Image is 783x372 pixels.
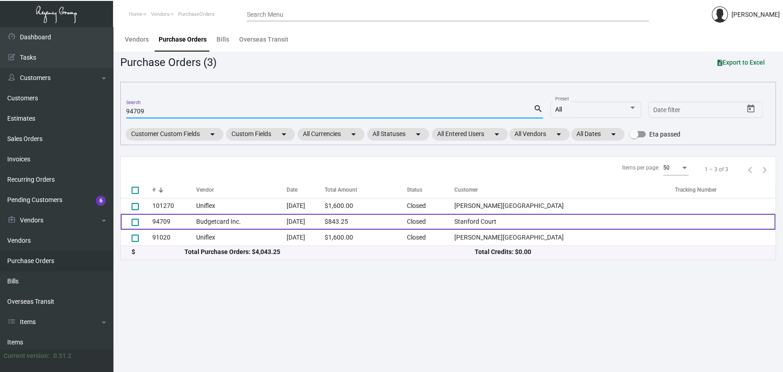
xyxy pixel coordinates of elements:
td: [DATE] [287,198,325,214]
td: 101270 [152,198,196,214]
input: End date [689,107,732,114]
td: Budgetcard Inc. [196,214,287,230]
img: admin@bootstrapmaster.com [712,6,728,23]
mat-icon: arrow_drop_down [491,129,502,140]
mat-chip: Custom Fields [226,128,295,141]
div: Current version: [4,351,50,361]
td: [DATE] [287,214,325,230]
mat-icon: arrow_drop_down [553,129,564,140]
mat-icon: arrow_drop_down [608,129,619,140]
mat-chip: All Entered Users [432,128,508,141]
div: 0.51.2 [53,351,71,361]
span: All [555,106,562,113]
div: Customer [454,186,478,194]
mat-chip: All Vendors [509,128,570,141]
button: Next page [757,162,772,177]
div: 1 – 3 of 3 [705,165,728,174]
mat-chip: All Statuses [367,128,429,141]
td: $843.25 [325,214,407,230]
button: Export to Excel [710,54,772,71]
mat-chip: All Dates [571,128,624,141]
mat-icon: arrow_drop_down [348,129,359,140]
div: Vendor [196,186,214,194]
td: Uniflex [196,198,287,214]
div: Bills [217,35,229,44]
div: Customer [454,186,675,194]
mat-chip: All Currencies [297,128,364,141]
mat-icon: arrow_drop_down [413,129,424,140]
div: Status [407,186,422,194]
td: Closed [407,214,454,230]
div: Total Purchase Orders: $4,043.25 [184,247,475,257]
div: # [152,186,196,194]
span: Home [129,11,142,17]
div: Vendor [196,186,287,194]
span: Vendors [151,11,170,17]
mat-icon: search [533,104,543,114]
span: PurchaseOrders [178,11,215,17]
input: Start date [653,107,681,114]
td: [PERSON_NAME][GEOGRAPHIC_DATA] [454,230,675,245]
div: Items per page: [622,164,660,172]
div: Date [287,186,325,194]
td: Uniflex [196,230,287,245]
td: 94709 [152,214,196,230]
td: 91020 [152,230,196,245]
button: Previous page [743,162,757,177]
mat-icon: arrow_drop_down [207,129,218,140]
div: Purchase Orders (3) [120,54,217,71]
td: Closed [407,230,454,245]
div: $ [132,247,184,257]
td: Closed [407,198,454,214]
mat-icon: arrow_drop_down [278,129,289,140]
mat-select: Items per page: [663,165,689,171]
td: [DATE] [287,230,325,245]
div: Purchase Orders [159,35,207,44]
div: [PERSON_NAME] [731,10,780,19]
div: Status [407,186,454,194]
div: Overseas Transit [239,35,288,44]
span: Export to Excel [717,59,765,66]
td: [PERSON_NAME][GEOGRAPHIC_DATA] [454,198,675,214]
div: Total Credits: $0.00 [474,247,764,257]
td: Stanford Court [454,214,675,230]
td: $1,600.00 [325,230,407,245]
div: Tracking Number [675,186,717,194]
div: Total Amount [325,186,357,194]
span: Eta passed [649,129,680,140]
span: 50 [663,165,670,171]
div: Vendors [125,35,149,44]
mat-chip: Customer Custom Fields [126,128,223,141]
div: Tracking Number [675,186,775,194]
div: Date [287,186,297,194]
button: Open calendar [744,102,758,116]
div: Total Amount [325,186,407,194]
td: $1,600.00 [325,198,407,214]
div: # [152,186,156,194]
